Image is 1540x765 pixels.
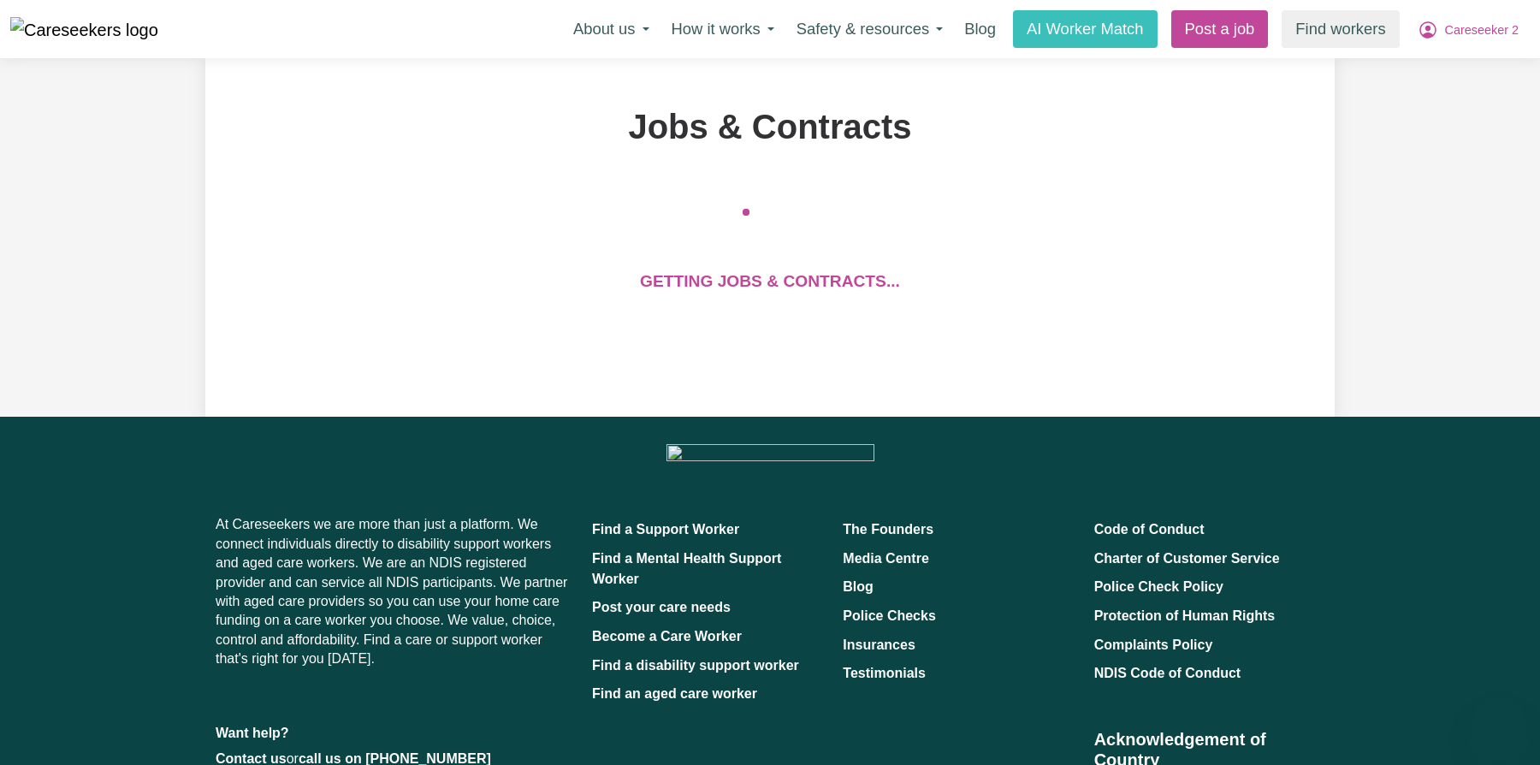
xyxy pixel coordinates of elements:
[843,666,926,680] a: Testimonials
[843,579,874,594] a: Blog
[592,686,757,701] a: Find an aged care worker
[666,448,874,462] a: Careseekers home page
[216,717,572,743] p: Want help?
[1013,10,1158,48] a: AI Worker Match
[592,551,781,586] a: Find a Mental Health Support Worker
[562,11,660,47] button: About us
[954,10,1006,48] a: Blog
[592,658,799,673] a: Find a disability support worker
[1094,579,1223,594] a: Police Check Policy
[1094,522,1205,537] a: Code of Conduct
[592,600,731,614] a: Post your care needs
[10,17,158,43] img: Careseekers logo
[640,270,900,294] p: Getting jobs & contracts...
[785,11,954,47] button: Safety & resources
[843,522,933,537] a: The Founders
[843,637,915,652] a: Insurances
[1094,637,1213,652] a: Complaints Policy
[592,629,742,643] a: Become a Care Worker
[1171,10,1269,48] a: Post a job
[310,106,1230,147] h1: Jobs & Contracts
[660,11,785,47] button: How it works
[843,608,936,623] a: Police Checks
[1407,11,1530,47] button: My Account
[843,551,928,566] a: Media Centre
[1094,608,1276,623] a: Protection of Human Rights
[10,11,158,47] a: Careseekers logo
[1282,10,1399,48] a: Find workers
[592,522,739,537] a: Find a Support Worker
[1445,21,1519,40] span: Careseeker 2
[1094,551,1280,566] a: Charter of Customer Service
[1472,697,1526,751] iframe: Button to launch messaging window
[216,508,572,675] p: At Careseekers we are more than just a platform. We connect individuals directly to disability su...
[1094,666,1241,680] a: NDIS Code of Conduct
